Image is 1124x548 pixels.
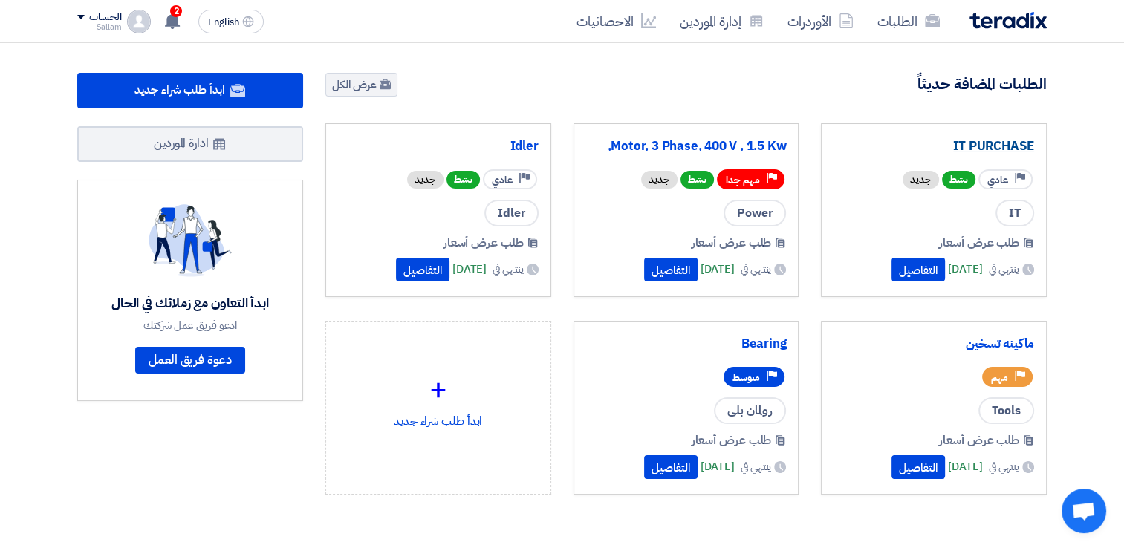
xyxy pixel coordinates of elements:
div: + [338,368,539,412]
span: نشط [942,171,975,189]
span: رولمان بلى [714,397,786,424]
div: جديد [641,171,678,189]
div: ادعو فريق عمل شركتك [111,319,269,332]
span: ابدأ طلب شراء جديد [134,81,224,99]
img: invite_your_team.svg [149,204,232,277]
button: التفاصيل [396,258,449,281]
span: English [208,17,239,27]
a: Motor, 3 Phase, 400 V , 1.5 Kw, [586,139,787,154]
span: نشط [680,171,714,189]
a: إدارة الموردين [668,4,776,39]
div: Open chat [1062,489,1106,533]
button: التفاصيل [891,455,945,479]
span: [DATE] [701,261,735,278]
span: مهم جدا [726,173,760,187]
div: جديد [903,171,939,189]
a: الأوردرات [776,4,865,39]
span: ينتهي في [989,459,1019,474]
a: عرض الكل [325,73,397,97]
span: عادي [987,173,1008,187]
span: [DATE] [948,261,982,278]
span: [DATE] [948,458,982,475]
span: [DATE] [452,261,487,278]
span: ينتهي في [741,261,771,277]
a: IT PURCHASE [834,139,1034,154]
span: طلب عرض أسعار [692,234,772,252]
span: عادي [492,173,513,187]
span: متوسط [732,371,760,385]
span: Tools [978,397,1034,424]
span: Power [724,200,786,226]
span: [DATE] [701,458,735,475]
span: Idler [484,200,539,226]
img: profile_test.png [127,10,151,33]
span: ينتهي في [493,261,523,277]
div: جديد [407,171,444,189]
div: الحساب [89,11,121,24]
button: التفاصيل [644,258,698,281]
button: التفاصيل [644,455,698,479]
span: ينتهي في [989,261,1019,277]
a: دعوة فريق العمل [135,347,245,374]
div: ابدأ التعاون مع زملائك في الحال [111,295,269,312]
button: التفاصيل [891,258,945,281]
a: Bearing [586,336,787,351]
span: ينتهي في [741,459,771,474]
div: ابدأ طلب شراء جديد [338,333,539,464]
a: الاحصائيات [565,4,668,39]
button: English [198,10,264,33]
span: طلب عرض أسعار [939,234,1019,252]
span: IT [995,200,1034,226]
a: Idler [338,139,539,154]
a: الطلبات [865,4,952,39]
span: مهم [991,371,1008,385]
a: ادارة الموردين [77,126,303,162]
h4: الطلبات المضافة حديثاً [917,74,1047,94]
a: ماكينه تسخين [834,336,1034,351]
span: 2 [170,5,182,17]
span: طلب عرض أسعار [939,431,1019,449]
img: Teradix logo [969,12,1047,29]
span: نشط [446,171,480,189]
span: طلب عرض أسعار [444,234,524,252]
span: طلب عرض أسعار [692,431,772,449]
div: Sallam [77,23,121,31]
